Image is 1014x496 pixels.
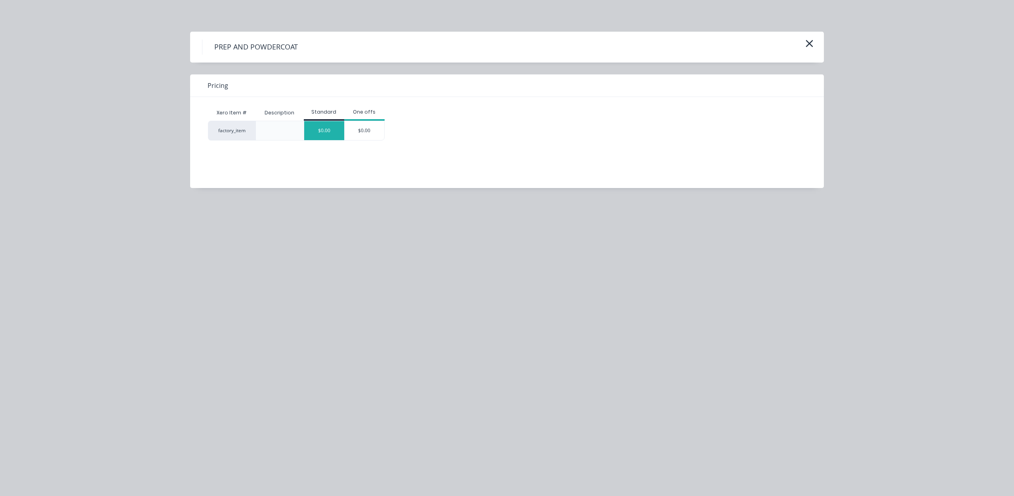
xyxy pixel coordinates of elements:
h4: PREP AND POWDERCOAT [202,40,310,55]
div: Standard [304,108,344,116]
div: Description [258,103,301,123]
div: Xero Item # [208,105,255,121]
span: Pricing [208,81,228,90]
div: factory_item [208,121,255,141]
div: $0.00 [304,121,344,140]
div: $0.00 [345,121,384,140]
div: One offs [344,108,385,116]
